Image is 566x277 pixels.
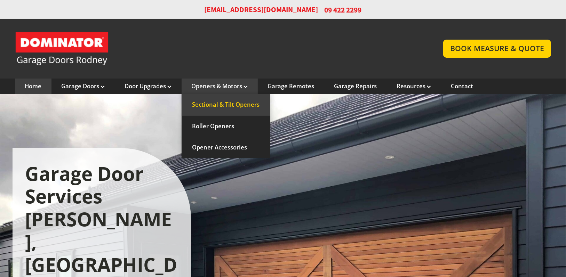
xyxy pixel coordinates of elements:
a: Garage Doors [61,82,105,90]
a: Home [25,82,41,90]
a: Garage Remotes [268,82,314,90]
a: Contact [451,82,473,90]
a: BOOK MEASURE & QUOTE [443,40,551,57]
a: Garage Door and Secure Access Solutions homepage [15,31,429,66]
span: 09 422 2299 [324,5,361,15]
a: Roller Openers [182,116,271,137]
a: Door Upgrades [125,82,172,90]
a: Garage Repairs [334,82,377,90]
a: Openers & Motors [191,82,248,90]
a: Opener Accessories [182,137,271,158]
a: [EMAIL_ADDRESS][DOMAIN_NAME] [205,5,318,15]
a: Resources [397,82,431,90]
a: Sectional & Tilt Openers [182,94,271,115]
